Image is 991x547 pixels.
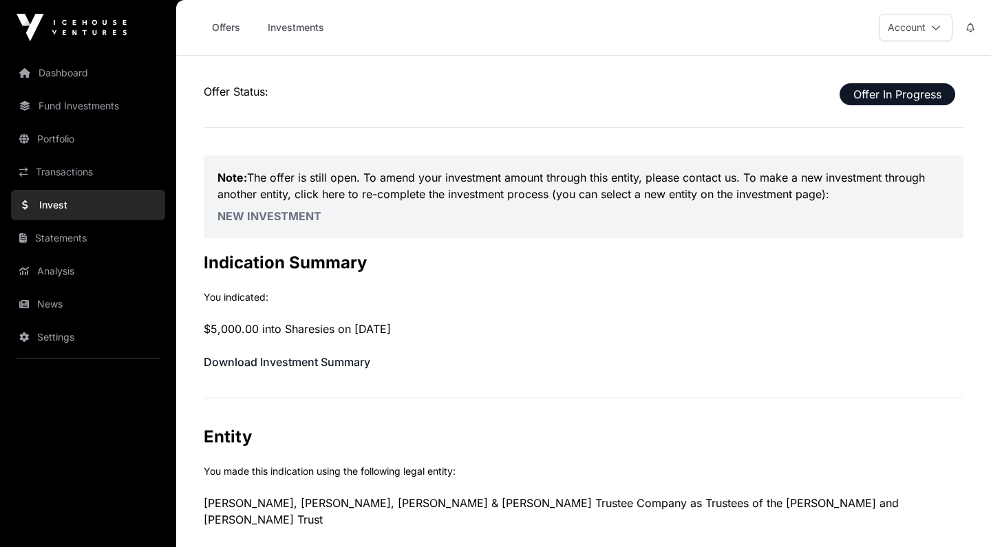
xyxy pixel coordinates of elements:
[204,464,963,478] p: You made this indication using the following legal entity:
[11,157,165,187] a: Transactions
[11,91,165,121] a: Fund Investments
[11,289,165,319] a: News
[879,14,952,41] button: Account
[204,355,370,369] a: Download Investment Summary
[922,481,991,547] iframe: Chat Widget
[204,495,963,528] p: [PERSON_NAME], [PERSON_NAME], [PERSON_NAME] & [PERSON_NAME] Trustee Company as Trustees of the [P...
[204,426,963,448] h2: Entity
[198,14,253,41] a: Offers
[11,124,165,154] a: Portfolio
[204,290,963,304] p: You indicated:
[204,83,963,100] p: Offer Status:
[217,169,950,202] p: The offer is still open. To amend your investment amount through this entity, please contact us. ...
[11,223,165,253] a: Statements
[11,58,165,88] a: Dashboard
[11,322,165,352] a: Settings
[204,321,963,337] p: $5,000.00 into Sharesies on [DATE]
[17,14,127,41] img: Icehouse Ventures Logo
[11,256,165,286] a: Analysis
[840,83,955,105] span: Offer In Progress
[259,14,333,41] a: Investments
[217,171,247,184] strong: Note:
[11,190,165,220] a: Invest
[217,209,321,223] a: New Investment
[204,252,963,274] h2: Indication Summary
